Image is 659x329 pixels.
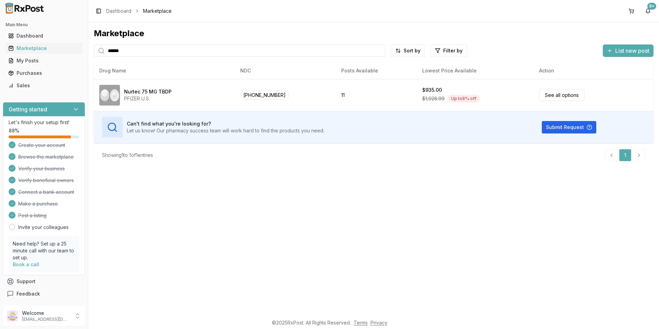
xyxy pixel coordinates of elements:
a: See all options [539,89,585,101]
a: Invite your colleagues [18,224,69,231]
p: Let us know! Our pharmacy success team will work hard to find the products you need. [127,127,324,134]
nav: pagination [605,149,645,161]
h3: Can't find what you're looking for? [127,120,324,127]
span: Connect a bank account [18,189,74,196]
span: Sort by [404,47,420,54]
th: Posts Available [336,62,417,79]
th: Lowest Price Available [417,62,533,79]
button: Filter by [430,44,467,57]
h3: Getting started [9,105,47,113]
a: My Posts [6,54,82,67]
span: List new post [615,47,649,55]
span: Create your account [18,142,65,149]
div: 9+ [647,3,656,10]
iframe: Intercom live chat [636,306,652,322]
h2: Main Menu [6,22,82,28]
a: List new post [603,48,653,55]
span: Filter by [443,47,463,54]
div: Nurtec 75 MG TBDP [124,88,172,95]
button: Feedback [3,288,85,300]
span: $1,028.99 [422,95,445,102]
div: Sales [8,82,80,89]
a: 1 [619,149,631,161]
a: Sales [6,79,82,92]
button: List new post [603,44,653,57]
a: Marketplace [6,42,82,54]
span: Verify your business [18,165,65,172]
div: $935.00 [422,87,442,93]
nav: breadcrumb [106,8,172,14]
span: Feedback [17,290,40,297]
button: Submit Request [542,121,596,133]
div: Dashboard [8,32,80,39]
th: Drug Name [94,62,235,79]
img: User avatar [7,310,18,321]
th: Action [534,62,654,79]
button: Purchases [3,68,85,79]
span: Marketplace [143,8,172,14]
button: Dashboard [3,30,85,41]
a: Dashboard [106,8,131,14]
div: My Posts [8,57,80,64]
button: Marketplace [3,43,85,54]
button: 9+ [642,6,653,17]
div: PFIZER U.S. [124,95,172,102]
span: [PHONE_NUMBER] [240,90,289,100]
a: Terms [354,320,368,326]
span: Browse the marketplace [18,153,74,160]
button: Sales [3,80,85,91]
p: Let's finish your setup first! [9,119,79,126]
td: 11 [336,79,417,111]
p: Need help? Set up a 25 minute call with our team to set up. [13,240,75,261]
div: Purchases [8,70,80,77]
span: Make a purchase [18,200,58,207]
button: Support [3,275,85,288]
div: Up to 9 % off [447,95,480,102]
p: [EMAIL_ADDRESS][DOMAIN_NAME] [22,317,70,322]
span: 88 % [9,127,19,134]
p: Welcome [22,310,70,317]
button: Sort by [391,44,425,57]
img: RxPost Logo [3,3,47,14]
div: Marketplace [94,28,653,39]
span: Verify beneficial owners [18,177,74,184]
div: Showing 1 to 1 of 1 entries [102,152,153,159]
button: My Posts [3,55,85,66]
img: Nurtec 75 MG TBDP [99,85,120,106]
div: Marketplace [8,45,80,52]
a: Dashboard [6,30,82,42]
th: NDC [235,62,336,79]
a: Privacy [371,320,387,326]
a: Book a call [13,261,39,267]
span: Post a listing [18,212,47,219]
a: Purchases [6,67,82,79]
